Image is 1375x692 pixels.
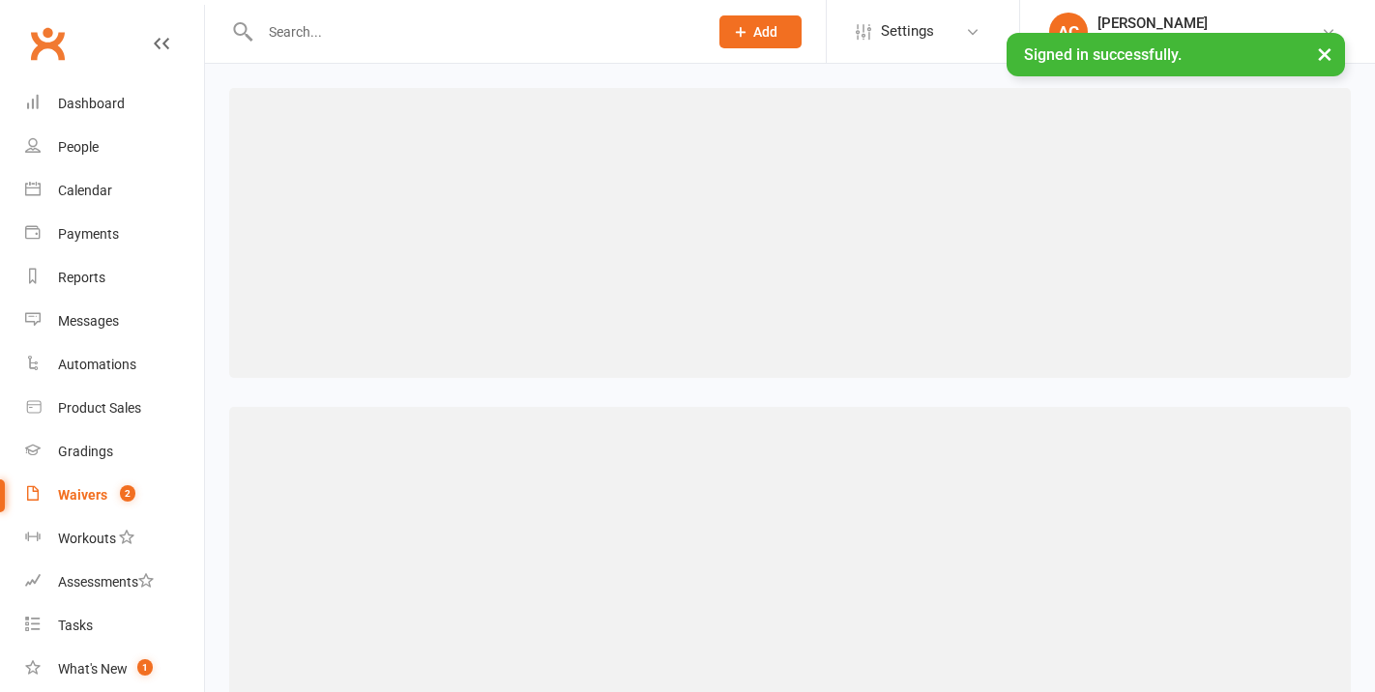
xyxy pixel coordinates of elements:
[58,618,93,633] div: Tasks
[58,487,107,503] div: Waivers
[58,574,154,590] div: Assessments
[881,10,934,53] span: Settings
[58,661,128,677] div: What's New
[58,444,113,459] div: Gradings
[137,659,153,676] span: 1
[120,485,135,502] span: 2
[25,213,204,256] a: Payments
[25,126,204,169] a: People
[25,256,204,300] a: Reports
[1024,45,1182,64] span: Signed in successfully.
[58,400,141,416] div: Product Sales
[25,430,204,474] a: Gradings
[1097,14,1321,32] div: [PERSON_NAME]
[1307,33,1342,74] button: ×
[58,183,112,198] div: Calendar
[58,531,116,546] div: Workouts
[25,517,204,561] a: Workouts
[58,313,119,329] div: Messages
[58,357,136,372] div: Automations
[25,300,204,343] a: Messages
[25,474,204,517] a: Waivers 2
[25,387,204,430] a: Product Sales
[25,648,204,691] a: What's New1
[58,96,125,111] div: Dashboard
[1049,13,1088,51] div: AC
[25,169,204,213] a: Calendar
[58,139,99,155] div: People
[1097,32,1321,49] div: Limitless Mixed Martial Arts & Fitness
[23,19,72,68] a: Clubworx
[753,24,777,40] span: Add
[25,343,204,387] a: Automations
[25,604,204,648] a: Tasks
[254,18,694,45] input: Search...
[25,561,204,604] a: Assessments
[719,15,802,48] button: Add
[58,226,119,242] div: Payments
[58,270,105,285] div: Reports
[25,82,204,126] a: Dashboard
